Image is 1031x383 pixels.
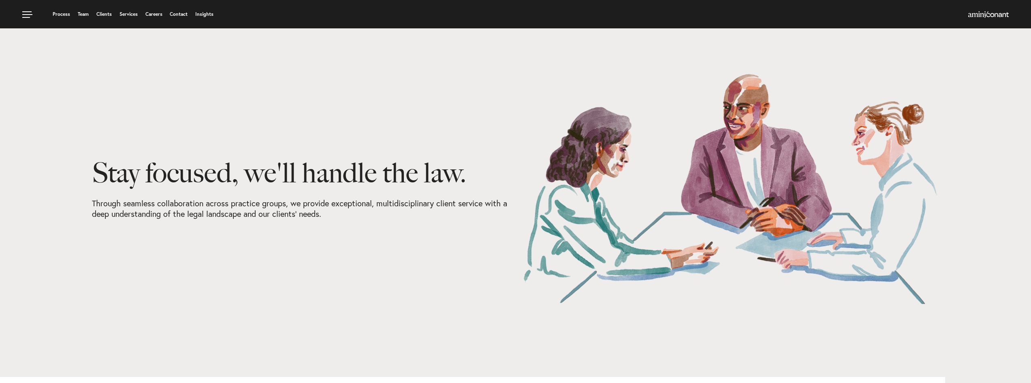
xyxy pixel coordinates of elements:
a: Services [120,12,138,17]
a: Careers [145,12,162,17]
a: Insights [195,12,213,17]
a: Clients [96,12,112,17]
a: Home [968,12,1009,18]
img: Our Services [522,73,939,304]
p: Through seamless collaboration across practice groups, we provide exceptional, multidisciplinary ... [92,198,509,219]
a: Contact [170,12,188,17]
a: Team [78,12,89,17]
a: Process [53,12,70,17]
img: Amini & Conant [968,11,1009,18]
h1: Stay focused, we'll handle the law. [92,157,509,198]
